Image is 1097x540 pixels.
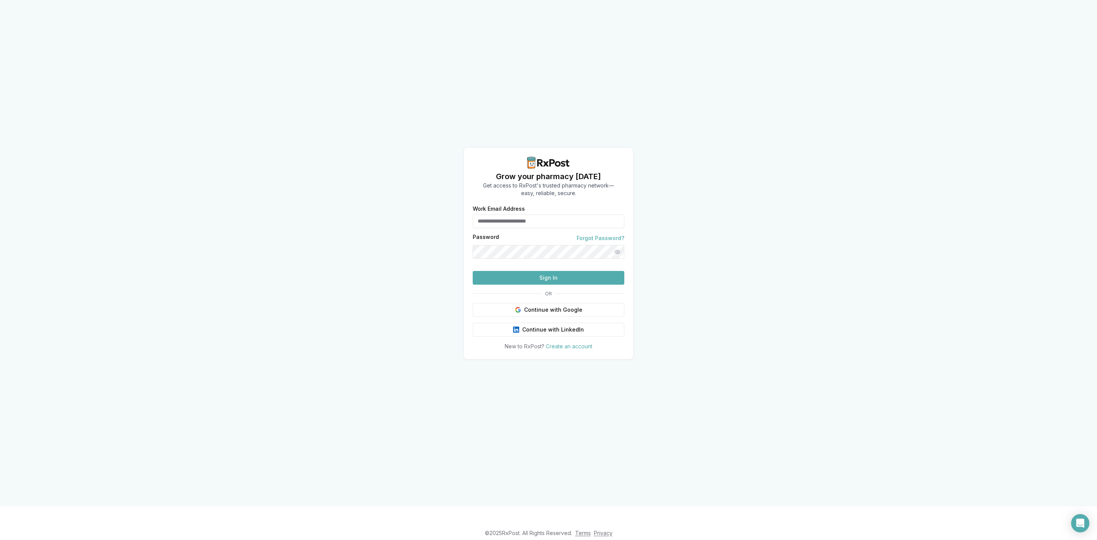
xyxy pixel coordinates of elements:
[524,157,573,169] img: RxPost Logo
[594,530,612,536] a: Privacy
[505,343,544,349] span: New to RxPost?
[473,303,624,317] button: Continue with Google
[513,327,519,333] img: LinkedIn
[473,323,624,336] button: Continue with LinkedIn
[473,206,624,212] label: Work Email Address
[611,245,624,259] button: Show password
[483,182,614,197] p: Get access to RxPost's trusted pharmacy network— easy, reliable, secure.
[546,343,592,349] a: Create an account
[1071,514,1089,532] div: Open Intercom Messenger
[542,291,555,297] span: OR
[515,307,521,313] img: Google
[483,171,614,182] h1: Grow your pharmacy [DATE]
[577,234,624,242] a: Forgot Password?
[575,530,591,536] a: Terms
[473,234,499,242] label: Password
[473,271,624,285] button: Sign In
